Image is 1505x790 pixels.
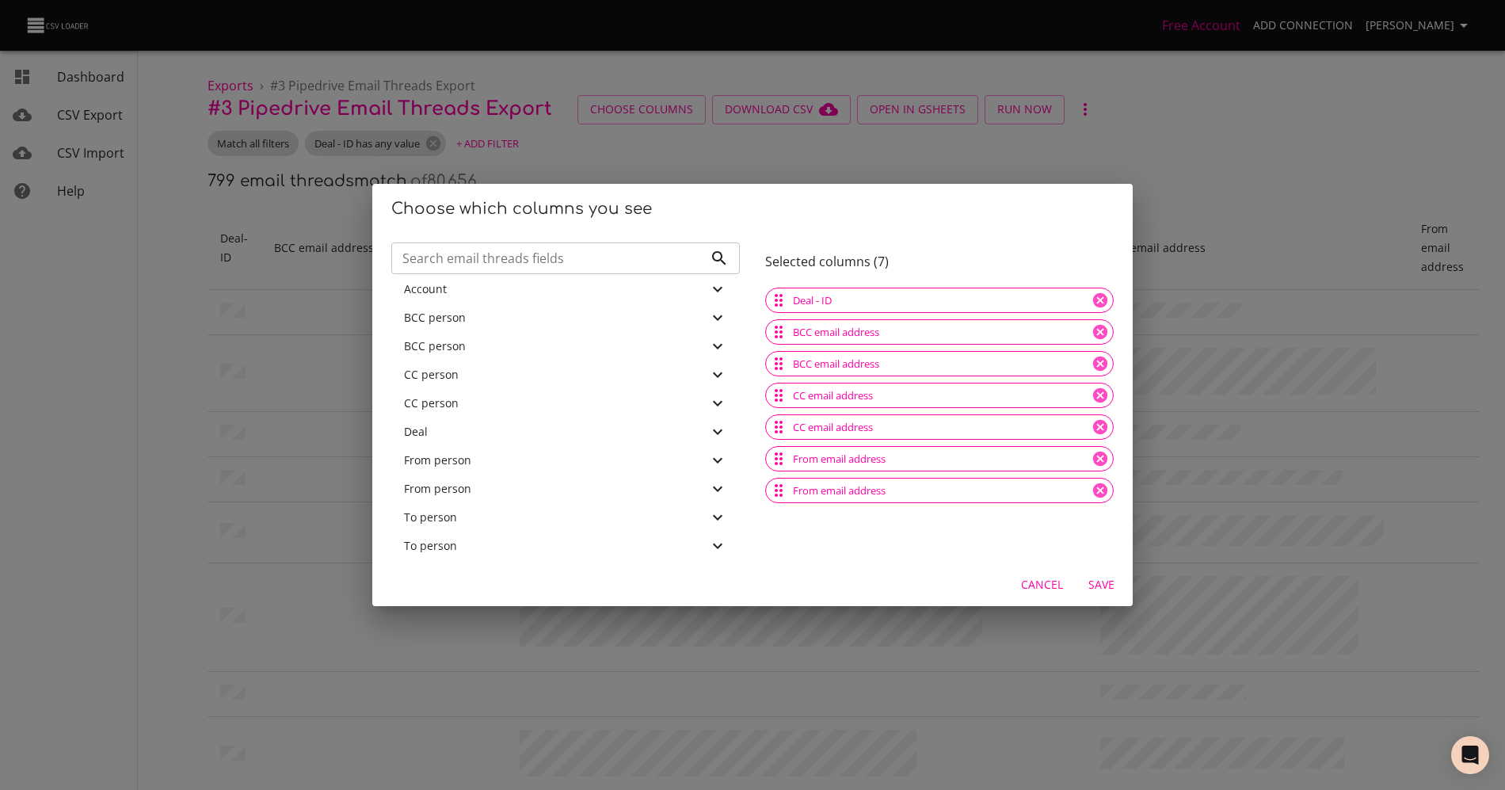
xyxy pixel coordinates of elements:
span: BCC email address [783,357,889,372]
span: Deal - ID [783,293,841,308]
span: BCC email address [783,325,889,340]
span: To person [404,538,457,553]
span: From person [404,452,471,468]
button: Cancel [1015,571,1069,600]
span: To person [404,509,457,525]
span: From email address [783,452,895,467]
span: Cancel [1021,575,1063,595]
span: CC person [404,395,459,410]
span: From email address [783,483,895,498]
div: To person [391,503,740,532]
div: CC person [391,361,740,389]
span: CC email address [783,420,882,435]
div: BCC person [391,303,740,332]
div: BCC email address [765,319,1114,345]
div: CC person [391,389,740,418]
span: BCC person [404,310,466,325]
span: Deal [404,424,428,439]
div: CC email address [765,414,1114,440]
div: Deal [391,418,740,446]
div: From email address [765,446,1114,471]
div: BCC email address [765,351,1114,376]
div: From person [391,475,740,503]
div: From email address [765,478,1114,503]
div: BCC person [391,332,740,361]
div: From person [391,446,740,475]
span: Save [1082,575,1120,595]
span: BCC person [404,338,466,353]
span: From person [404,481,471,496]
h2: Choose which columns you see [391,197,1114,222]
h6: Selected columns ( 7 ) [765,254,1114,269]
button: Save [1076,571,1126,600]
div: Account [391,275,740,303]
span: CC person [404,367,459,382]
div: Deal - ID [765,288,1114,313]
div: Open Intercom Messenger [1451,736,1489,774]
span: CC email address [783,388,882,403]
div: CC email address [765,383,1114,408]
span: Account [404,281,447,296]
div: To person [391,532,740,560]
